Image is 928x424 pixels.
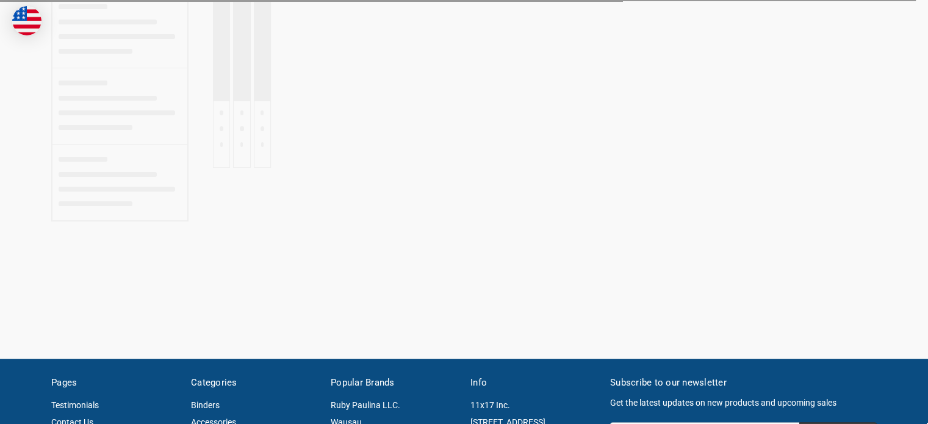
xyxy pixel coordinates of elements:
[51,376,178,390] h5: Pages
[610,397,877,409] p: Get the latest updates on new products and upcoming sales
[191,400,220,410] a: Binders
[51,400,99,410] a: Testimonials
[610,376,877,390] h5: Subscribe to our newsletter
[470,376,597,390] h5: Info
[331,376,458,390] h5: Popular Brands
[331,400,400,410] a: Ruby Paulina LLC.
[191,376,318,390] h5: Categories
[12,6,41,35] img: duty and tax information for United States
